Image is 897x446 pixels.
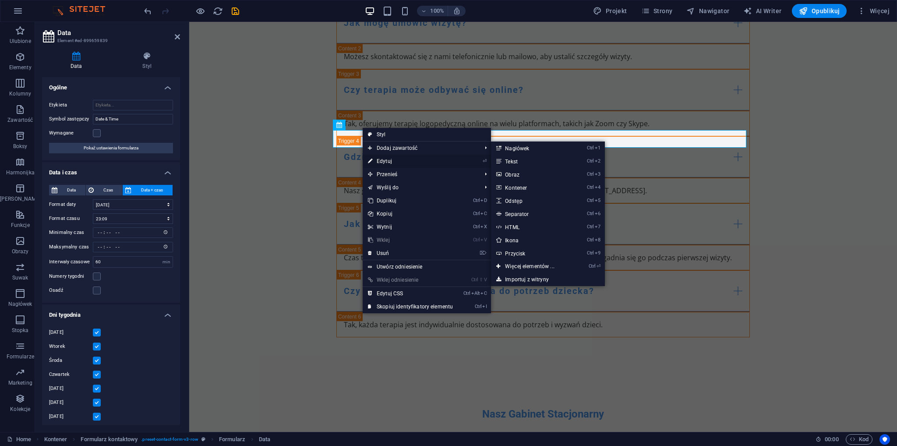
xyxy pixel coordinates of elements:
[491,142,572,155] a: Ctrl1Nagłówek
[60,185,83,195] span: Data
[50,6,116,16] img: Editor Logo
[93,100,173,110] input: Etykieta...
[81,434,138,445] span: Kliknij, aby zaznaczyć. Kliknij dwukrotnie, aby edytować
[480,198,487,203] i: D
[7,353,34,360] p: Formularze
[49,355,93,366] label: Środa
[49,227,93,238] label: Minimalny czas
[49,369,93,380] label: Czwartek
[49,128,93,138] label: Wymagane
[230,6,240,16] button: save
[49,100,93,110] label: Etykieta
[363,287,458,300] a: CtrlAltCEdytuj CSS
[879,434,890,445] button: Usercentrics
[219,434,245,445] span: Kliknij, aby zaznaczyć. Kliknij dwukrotnie, aby edytować
[9,64,32,71] p: Elementy
[230,6,240,16] i: Zapisz (Ctrl+S)
[160,257,173,267] div: min
[743,7,781,15] span: AI Writer
[587,145,594,151] i: Ctrl
[595,158,600,164] i: 2
[595,171,600,177] i: 3
[857,7,890,15] span: Więcej
[10,406,30,413] p: Kolekcje
[363,247,458,260] a: ⌦Usuń
[201,437,205,442] i: Ten element jest konfigurowalnym ustawieniem wstępnym
[595,184,600,190] i: 4
[587,211,594,216] i: Ctrl
[49,114,93,124] label: Symbol zastępczy
[484,277,487,283] i: V
[491,155,572,168] a: Ctrl2Tekst
[6,169,35,176] p: Harmonijka
[471,277,478,283] i: Ctrl
[363,260,491,273] a: Utwórz odniesienie
[12,248,29,255] p: Obrazy
[259,434,270,445] span: Kliknij, aby zaznaczyć. Kliknij dwukrotnie, aby edytować
[686,7,729,15] span: Nawigator
[93,114,173,124] input: Symbol zastępczy...
[213,6,223,16] i: Przeładuj stronę
[96,185,120,195] span: Czas
[590,4,630,18] div: Projekt (Ctrl+Alt+Y)
[475,304,482,309] i: Ctrl
[49,199,93,210] label: Format daty
[49,185,85,195] button: Data
[491,220,572,234] a: Ctrl7HTML
[831,436,832,442] span: :
[846,434,872,445] button: Kod
[195,6,205,16] button: Kliknij tutaj, aby wyjść z trybu podglądu i kontynuować edycję
[480,250,487,256] i: ⌦
[49,327,93,338] label: [DATE]
[816,434,839,445] h6: Czas sesji
[587,171,594,177] i: Ctrl
[57,37,162,45] h3: Element #ed-899659839
[480,290,487,296] i: C
[7,117,33,124] p: Zawartość
[42,162,180,178] h4: Data i czas
[49,242,93,252] label: Maksymalny czas
[825,434,838,445] span: 00 00
[49,341,93,352] label: Wtorek
[799,7,840,15] span: Opublikuj
[491,234,572,247] a: Ctrl8Ikona
[480,224,487,230] i: X
[86,185,123,195] button: Czas
[491,194,572,207] a: Ctrl5Odstęp
[480,211,487,216] i: C
[49,271,93,282] label: Numery tygodni
[595,198,600,203] i: 5
[589,263,596,269] i: Ctrl
[641,7,673,15] span: Strony
[93,242,173,252] input: Maksymalny czas...
[595,145,600,151] i: 1
[42,52,114,70] h4: Data
[49,285,93,296] label: Osadź
[587,198,594,203] i: Ctrl
[212,6,223,16] button: reload
[491,181,572,194] a: Ctrl4Kontener
[683,4,733,18] button: Nawigator
[471,290,480,296] i: Alt
[49,143,173,153] button: Pokaż ustawienia formularza
[10,38,31,45] p: Ulubione
[93,227,173,238] input: Minimalny czas...
[792,4,847,18] button: Opublikuj
[363,194,458,207] a: CtrlDDuplikuj
[49,397,93,408] label: [DATE]
[850,434,869,445] span: Kod
[363,181,478,194] a: Wyślij do
[142,6,153,16] button: undo
[363,168,478,181] span: Przenieś
[363,234,458,247] a: CtrlVWklej
[363,142,478,155] span: Dodaj zawartość
[7,434,31,445] a: Kliknij, aby anulować zaznaczenie. Kliknij dwukrotnie, aby otworzyć Strony
[363,128,491,141] a: Styl
[483,158,487,164] i: ⏎
[597,263,600,269] i: ⏎
[740,4,785,18] button: AI Writer
[49,411,93,422] label: [DATE]
[44,434,271,445] nav: breadcrumb
[854,4,893,18] button: Więcej
[123,185,173,195] button: Data + czas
